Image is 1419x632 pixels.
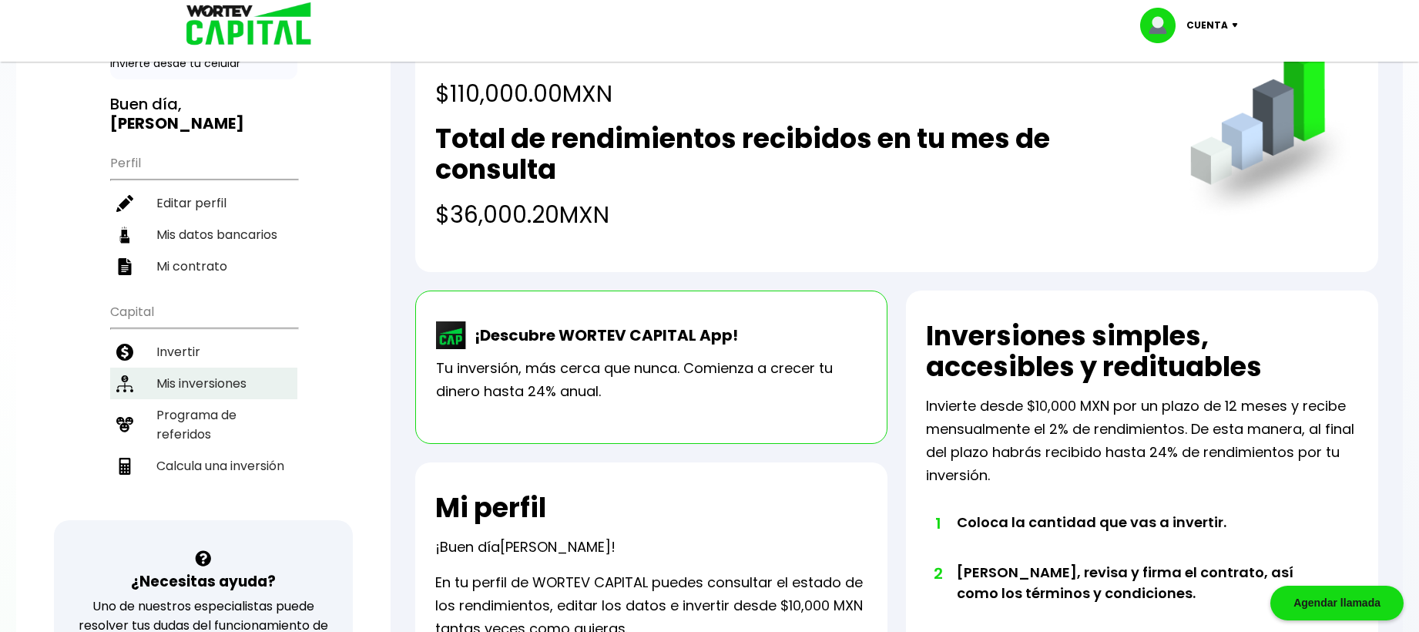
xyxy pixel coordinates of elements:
[926,321,1358,382] h2: Inversiones simples, accesibles y redituables
[500,537,611,556] span: [PERSON_NAME]
[110,450,297,482] a: Calcula una inversión
[467,324,738,347] p: ¡Descubre WORTEV CAPITAL App!
[116,258,133,275] img: contrato-icon.f2db500c.svg
[116,416,133,433] img: recomiendanos-icon.9b8e9327.svg
[1140,8,1186,43] img: profile-image
[110,95,297,133] h3: Buen día,
[1228,23,1249,28] img: icon-down
[116,344,133,361] img: invertir-icon.b3b967d7.svg
[435,492,546,523] h2: Mi perfil
[436,321,467,349] img: wortev-capital-app-icon
[435,536,616,559] p: ¡Buen día !
[110,113,244,134] b: [PERSON_NAME]
[110,399,297,450] a: Programa de referidos
[1186,14,1228,37] p: Cuenta
[926,395,1358,487] p: Invierte desde $10,000 MXN por un plazo de 12 meses y recibe mensualmente el 2% de rendimientos. ...
[131,570,276,593] h3: ¿Necesitas ayuda?
[110,187,297,219] a: Editar perfil
[110,250,297,282] a: Mi contrato
[435,197,1159,232] h4: $36,000.20 MXN
[116,375,133,392] img: inversiones-icon.6695dc30.svg
[110,55,297,72] p: Invierte desde tu celular
[1183,45,1358,220] img: grafica.516fef24.png
[110,336,297,368] a: Invertir
[435,76,822,111] h4: $110,000.00 MXN
[435,123,1159,185] h2: Total de rendimientos recibidos en tu mes de consulta
[110,368,297,399] a: Mis inversiones
[110,219,297,250] a: Mis datos bancarios
[116,195,133,212] img: editar-icon.952d3147.svg
[934,562,941,585] span: 2
[1270,586,1404,620] div: Agendar llamada
[957,512,1315,562] li: Coloca la cantidad que vas a invertir.
[435,33,822,64] h2: Total de inversiones activas
[110,146,297,282] ul: Perfil
[110,294,297,520] ul: Capital
[934,512,941,535] span: 1
[436,357,867,403] p: Tu inversión, más cerca que nunca. Comienza a crecer tu dinero hasta 24% anual.
[116,458,133,475] img: calculadora-icon.17d418c4.svg
[116,227,133,244] img: datos-icon.10cf9172.svg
